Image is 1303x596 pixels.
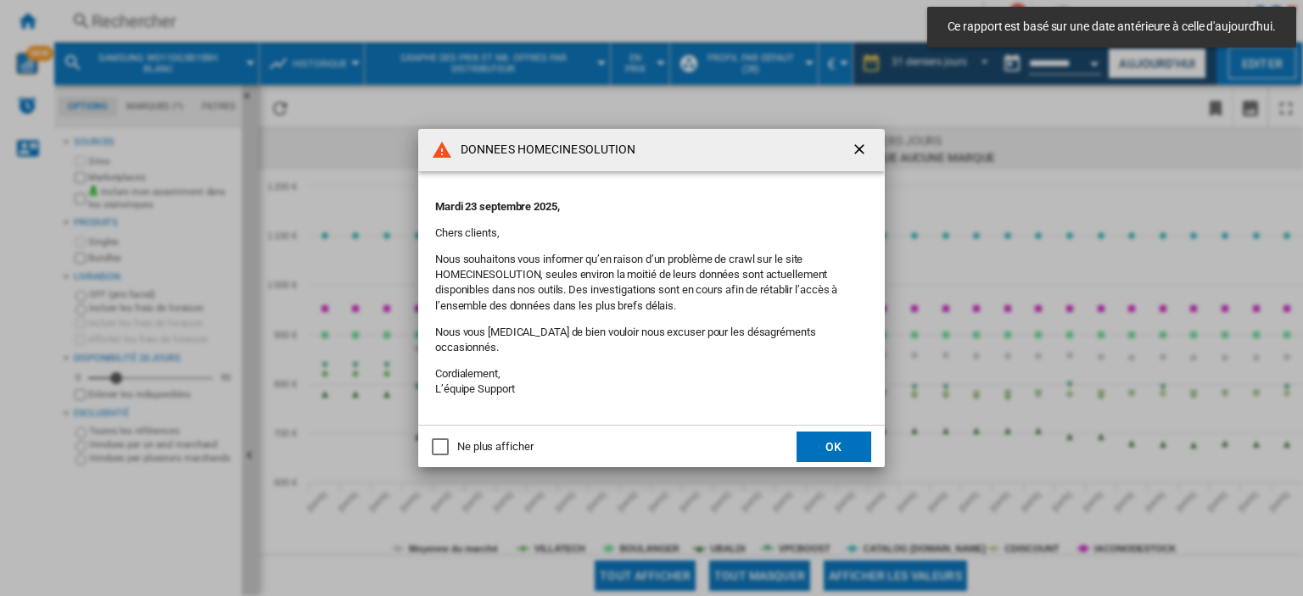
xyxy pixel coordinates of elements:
div: Ne plus afficher [457,439,533,454]
span: Ce rapport est basé sur une date antérieure à celle d'aujourd'hui. [942,19,1281,36]
md-checkbox: Ne plus afficher [432,439,533,455]
p: Chers clients, [435,226,868,241]
strong: Mardi 23 septembre 2025, [435,200,560,213]
p: Cordialement, L’équipe Support [435,366,868,397]
ng-md-icon: getI18NText('BUTTONS.CLOSE_DIALOG') [851,141,871,161]
p: Nous vous [MEDICAL_DATA] de bien vouloir nous excuser pour les désagréments occasionnés. [435,325,868,355]
button: getI18NText('BUTTONS.CLOSE_DIALOG') [844,133,878,167]
p: Nous souhaitons vous informer qu’en raison d’un problème de crawl sur le site HOMECINESOLUTION, s... [435,252,868,314]
button: OK [797,432,871,462]
h4: DONNEES HOMECINESOLUTION [452,142,635,159]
